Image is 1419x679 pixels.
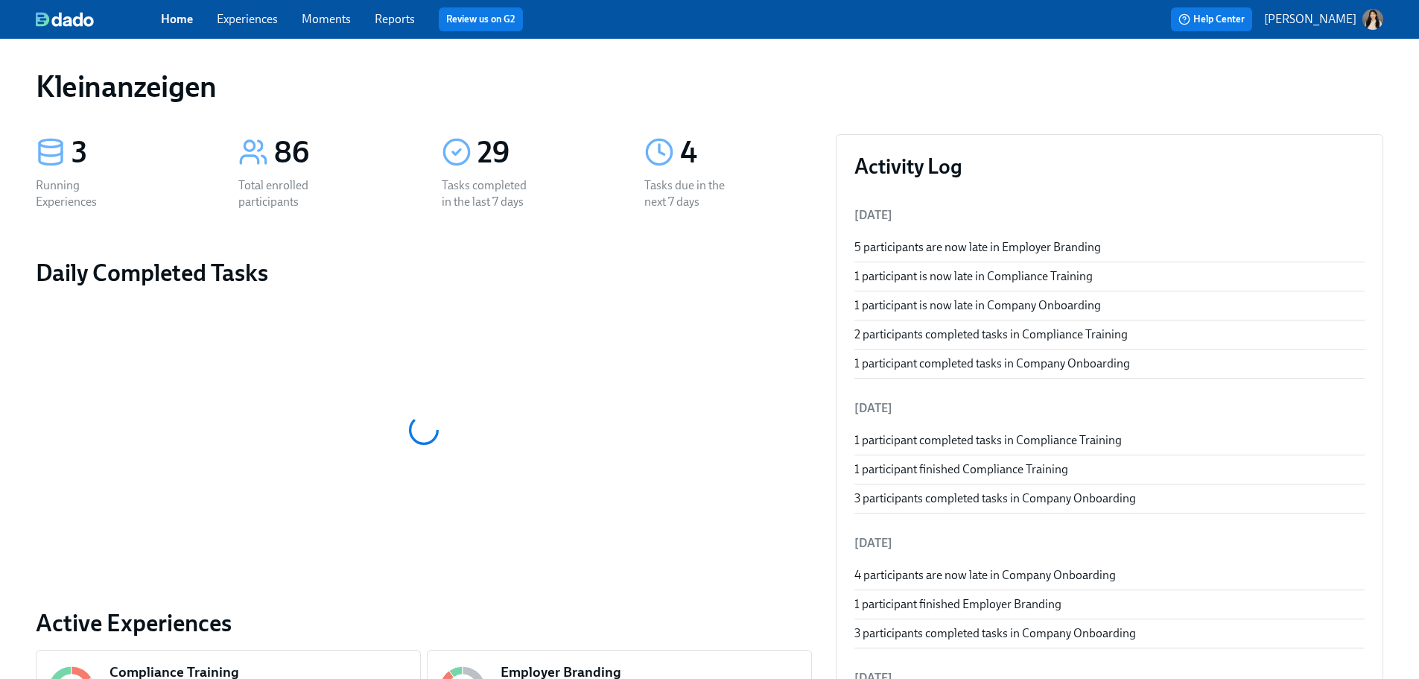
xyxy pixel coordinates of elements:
[36,608,812,638] a: Active Experiences
[36,12,94,27] img: dado
[854,432,1365,449] div: 1 participant completed tasks in Compliance Training
[1264,9,1383,30] button: [PERSON_NAME]
[161,12,193,26] a: Home
[854,326,1365,343] div: 2 participants completed tasks in Compliance Training
[1171,7,1252,31] button: Help Center
[854,525,1365,561] li: [DATE]
[36,258,812,288] h2: Daily Completed Tasks
[1178,12,1245,27] span: Help Center
[1264,11,1356,28] p: [PERSON_NAME]
[375,12,415,26] a: Reports
[854,567,1365,584] div: 4 participants are now late in Company Onboarding
[439,7,523,31] button: Review us on G2
[854,596,1365,613] div: 1 participant finished Employer Branding
[854,198,1365,233] li: [DATE]
[680,134,811,171] div: 4
[36,12,161,27] a: dado
[854,625,1365,642] div: 3 participants completed tasks in Company Onboarding
[854,297,1365,314] div: 1 participant is now late in Company Onboarding
[36,177,131,210] div: Running Experiences
[442,177,537,210] div: Tasks completed in the last 7 days
[477,134,609,171] div: 29
[854,239,1365,256] div: 5 participants are now late in Employer Branding
[274,134,405,171] div: 86
[238,177,334,210] div: Total enrolled participants
[854,268,1365,285] div: 1 participant is now late in Compliance Training
[1362,9,1383,30] img: ACg8ocInQPaunmIlE1aRj3gZkcgaUBWOnM5OKA27JRfre7oMHxjDm2s=s96-c
[446,12,515,27] a: Review us on G2
[302,12,351,26] a: Moments
[36,69,217,104] h1: Kleinanzeigen
[72,134,203,171] div: 3
[854,391,1365,426] li: [DATE]
[217,12,278,26] a: Experiences
[644,177,740,210] div: Tasks due in the next 7 days
[854,356,1365,372] div: 1 participant completed tasks in Company Onboarding
[854,153,1365,180] h3: Activity Log
[854,490,1365,507] div: 3 participants completed tasks in Company Onboarding
[854,461,1365,478] div: 1 participant finished Compliance Training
